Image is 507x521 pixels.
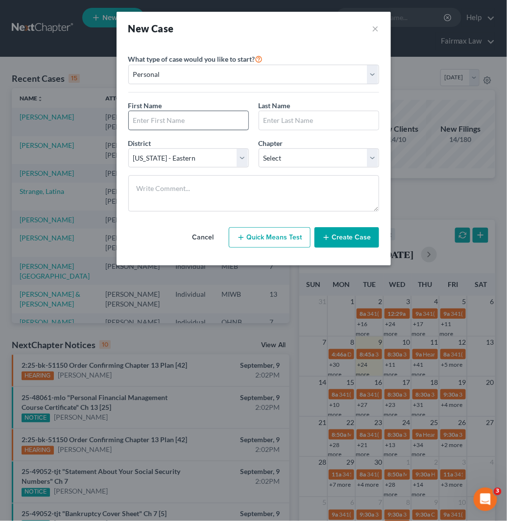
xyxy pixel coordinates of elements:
[372,22,379,35] button: ×
[259,101,290,110] span: Last Name
[182,228,225,247] button: Cancel
[494,488,502,496] span: 3
[128,139,151,147] span: District
[314,227,379,248] button: Create Case
[229,227,311,248] button: Quick Means Test
[259,139,283,147] span: Chapter
[129,111,248,130] input: Enter First Name
[128,53,263,65] label: What type of case would you like to start?
[128,101,162,110] span: First Name
[128,23,174,34] strong: New Case
[474,488,497,511] iframe: Intercom live chat
[259,111,379,130] input: Enter Last Name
